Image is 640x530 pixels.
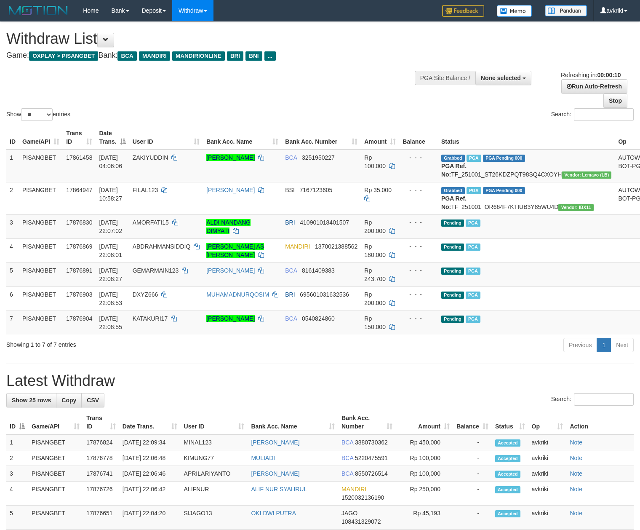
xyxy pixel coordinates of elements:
select: Showentries [21,108,53,121]
img: Feedback.jpg [442,5,484,17]
div: - - - [403,242,435,251]
a: Run Auto-Refresh [561,79,627,94]
span: ABDRAHMANSIDDIQ [133,243,191,250]
td: 2 [6,450,28,466]
span: 17864947 [66,187,92,193]
div: Showing 1 to 7 of 7 entries [6,337,260,349]
span: Rp 35.000 [364,187,392,193]
span: 17876830 [66,219,92,226]
td: avkriki [528,434,567,450]
td: [DATE] 22:04:20 [119,506,181,530]
span: BRI [227,51,243,61]
td: - [453,506,492,530]
td: - [453,434,492,450]
span: 17861458 [66,154,92,161]
span: [DATE] 22:08:53 [99,291,122,306]
b: PGA Ref. No: [441,163,467,178]
span: Marked by avkriki [466,316,480,323]
a: [PERSON_NAME] [206,154,255,161]
span: Rp 200.000 [364,219,386,234]
span: BCA [285,267,297,274]
span: MANDIRI [139,51,170,61]
span: Pending [441,292,464,299]
a: CSV [81,393,104,407]
span: BCA [341,439,353,446]
span: ... [264,51,276,61]
a: ALDI NANDANG DIMYATI [206,219,251,234]
span: Marked by avkyakub [467,187,481,194]
span: Grabbed [441,155,465,162]
div: - - - [403,266,435,275]
td: 17876824 [83,434,119,450]
span: None selected [481,75,521,81]
td: PISANGBET [28,482,83,506]
td: Rp 45,193 [396,506,453,530]
td: avkriki [528,450,567,466]
span: BCA [341,470,353,477]
th: Balance: activate to sort column ascending [453,410,492,434]
img: Button%20Memo.svg [497,5,532,17]
span: FILAL123 [133,187,158,193]
img: MOTION_logo.png [6,4,70,17]
span: Copy [61,397,76,404]
span: Marked by avkriki [466,268,480,275]
span: Grabbed [441,187,465,194]
td: PISANGBET [28,466,83,482]
span: Copy 3251950227 to clipboard [302,154,335,161]
td: PISANGBET [19,182,63,214]
span: MANDIRI [285,243,310,250]
label: Search: [551,108,634,121]
button: None selected [475,71,531,85]
span: Accepted [495,486,520,493]
td: - [453,466,492,482]
td: 17876778 [83,450,119,466]
span: Refreshing in: [561,72,621,78]
td: APRILARIYANTO [181,466,248,482]
a: [PERSON_NAME] [206,267,255,274]
th: Bank Acc. Name: activate to sort column ascending [203,126,282,150]
a: [PERSON_NAME] [206,187,255,193]
a: Note [570,486,582,493]
span: Accepted [495,510,520,517]
span: Copy 8161409383 to clipboard [302,267,335,274]
th: Game/API: activate to sort column ascending [28,410,83,434]
span: Pending [441,219,464,227]
td: PISANGBET [19,150,63,182]
label: Show entries [6,108,70,121]
th: Bank Acc. Name: activate to sort column ascending [248,410,338,434]
th: Balance [399,126,438,150]
span: Copy 410901018401507 to clipboard [300,219,349,226]
td: PISANGBET [19,238,63,262]
td: 3 [6,214,19,238]
td: [DATE] 22:06:48 [119,450,181,466]
td: 5 [6,262,19,286]
td: 1 [6,434,28,450]
span: Marked by avkwilly [467,155,481,162]
span: AMORFATI15 [133,219,169,226]
th: Date Trans.: activate to sort column descending [96,126,129,150]
span: Vendor URL: https://dashboard.q2checkout.com/secure [562,171,611,179]
a: [PERSON_NAME] [206,315,255,322]
th: Amount: activate to sort column ascending [361,126,399,150]
span: DXYZ666 [133,291,158,298]
span: Copy 108431329072 to clipboard [341,518,381,525]
span: [DATE] 10:58:27 [99,187,122,202]
a: Note [570,439,582,446]
a: Stop [603,94,627,108]
td: 17876741 [83,466,119,482]
b: PGA Ref. No: [441,195,467,210]
td: 4 [6,482,28,506]
div: PGA Site Balance / [415,71,475,85]
span: Copy 0540824860 to clipboard [302,315,335,322]
th: Status: activate to sort column ascending [492,410,528,434]
th: Amount: activate to sort column ascending [396,410,453,434]
div: - - - [403,218,435,227]
div: - - - [403,290,435,299]
td: PISANGBET [28,450,83,466]
td: PISANGBET [28,506,83,530]
td: 7 [6,311,19,335]
span: BCA [341,455,353,461]
span: CSV [87,397,99,404]
a: Note [570,510,582,517]
span: Rp 100.000 [364,154,386,169]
